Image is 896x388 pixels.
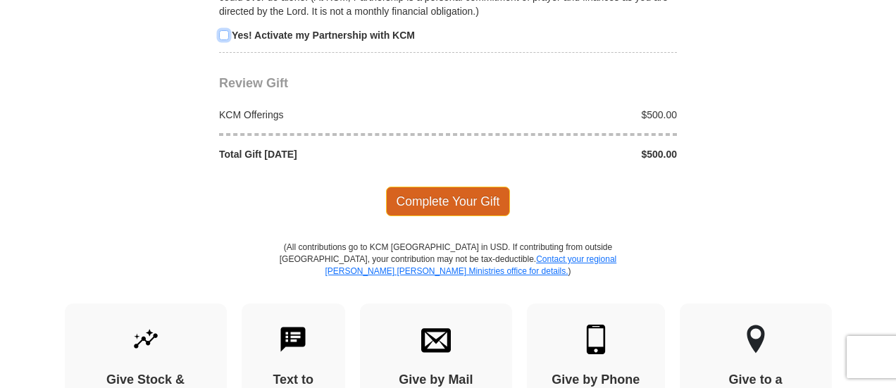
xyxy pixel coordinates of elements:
[232,30,415,41] strong: Yes! Activate my Partnership with KCM
[385,373,487,388] h4: Give by Mail
[581,325,611,354] img: mobile.svg
[212,147,449,161] div: Total Gift [DATE]
[386,187,511,216] span: Complete Your Gift
[219,76,288,90] span: Review Gift
[131,325,161,354] img: give-by-stock.svg
[279,242,617,303] p: (All contributions go to KCM [GEOGRAPHIC_DATA] in USD. If contributing from outside [GEOGRAPHIC_D...
[448,147,685,161] div: $500.00
[421,325,451,354] img: envelope.svg
[448,108,685,122] div: $500.00
[552,373,640,388] h4: Give by Phone
[746,325,766,354] img: other-region
[278,325,308,354] img: text-to-give.svg
[212,108,449,122] div: KCM Offerings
